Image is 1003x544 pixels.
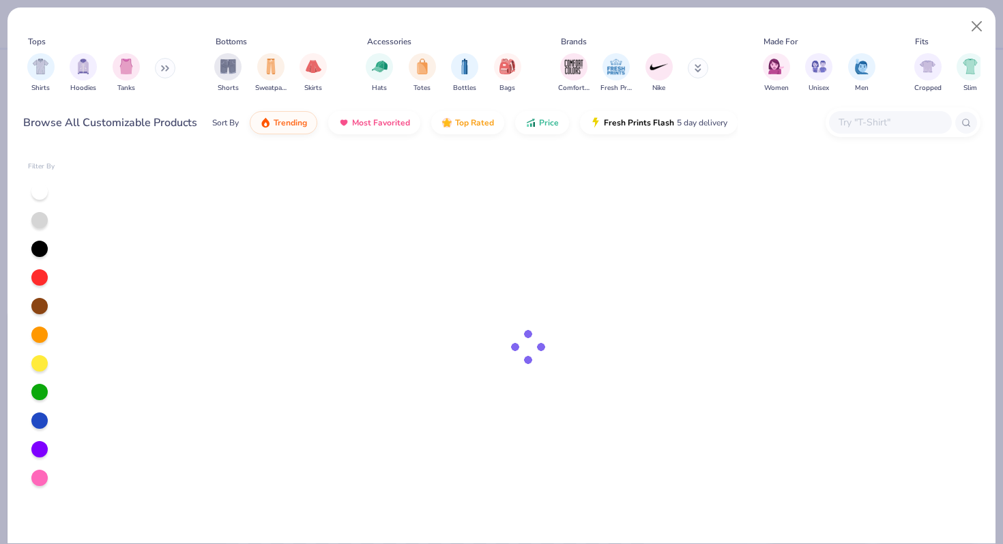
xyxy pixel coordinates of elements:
[963,83,977,93] span: Slim
[645,53,673,93] div: filter for Nike
[957,53,984,93] button: filter button
[453,83,476,93] span: Bottles
[914,83,942,93] span: Cropped
[600,53,632,93] div: filter for Fresh Prints
[431,111,504,134] button: Top Rated
[70,53,97,93] button: filter button
[515,111,569,134] button: Price
[763,53,790,93] div: filter for Women
[590,117,601,128] img: flash.gif
[600,53,632,93] button: filter button
[255,83,287,93] span: Sweatpants
[338,117,349,128] img: most_fav.gif
[415,59,430,74] img: Totes Image
[263,59,278,74] img: Sweatpants Image
[805,53,832,93] button: filter button
[70,83,96,93] span: Hoodies
[212,117,239,129] div: Sort By
[214,53,242,93] div: filter for Shorts
[768,59,784,74] img: Women Image
[455,117,494,128] span: Top Rated
[220,59,236,74] img: Shorts Image
[837,115,942,130] input: Try "T-Shirt"
[274,117,307,128] span: Trending
[963,59,978,74] img: Slim Image
[366,53,393,93] button: filter button
[848,53,875,93] button: filter button
[652,83,665,93] span: Nike
[33,59,48,74] img: Shirts Image
[441,117,452,128] img: TopRated.gif
[558,83,590,93] span: Comfort Colors
[561,35,587,48] div: Brands
[764,83,789,93] span: Women
[117,83,135,93] span: Tanks
[645,53,673,93] button: filter button
[649,57,669,77] img: Nike Image
[564,57,584,77] img: Comfort Colors Image
[413,83,431,93] span: Totes
[28,162,55,172] div: Filter By
[76,59,91,74] img: Hoodies Image
[854,59,869,74] img: Men Image
[352,117,410,128] span: Most Favorited
[255,53,287,93] button: filter button
[604,117,674,128] span: Fresh Prints Flash
[805,53,832,93] div: filter for Unisex
[914,53,942,93] div: filter for Cropped
[250,111,317,134] button: Trending
[113,53,140,93] button: filter button
[119,59,134,74] img: Tanks Image
[494,53,521,93] button: filter button
[677,115,727,131] span: 5 day delivery
[451,53,478,93] button: filter button
[372,59,388,74] img: Hats Image
[372,83,387,93] span: Hats
[306,59,321,74] img: Skirts Image
[558,53,590,93] div: filter for Comfort Colors
[328,111,420,134] button: Most Favorited
[409,53,436,93] button: filter button
[915,35,929,48] div: Fits
[600,83,632,93] span: Fresh Prints
[539,117,559,128] span: Price
[113,53,140,93] div: filter for Tanks
[957,53,984,93] div: filter for Slim
[494,53,521,93] div: filter for Bags
[218,83,239,93] span: Shorts
[23,115,197,131] div: Browse All Customizable Products
[27,53,55,93] button: filter button
[606,57,626,77] img: Fresh Prints Image
[457,59,472,74] img: Bottles Image
[964,14,990,40] button: Close
[848,53,875,93] div: filter for Men
[855,83,869,93] span: Men
[499,59,514,74] img: Bags Image
[216,35,247,48] div: Bottoms
[809,83,829,93] span: Unisex
[260,117,271,128] img: trending.gif
[763,53,790,93] button: filter button
[451,53,478,93] div: filter for Bottles
[31,83,50,93] span: Shirts
[409,53,436,93] div: filter for Totes
[214,53,242,93] button: filter button
[255,53,287,93] div: filter for Sweatpants
[70,53,97,93] div: filter for Hoodies
[27,53,55,93] div: filter for Shirts
[366,53,393,93] div: filter for Hats
[300,53,327,93] div: filter for Skirts
[764,35,798,48] div: Made For
[580,111,738,134] button: Fresh Prints Flash5 day delivery
[811,59,827,74] img: Unisex Image
[920,59,935,74] img: Cropped Image
[499,83,515,93] span: Bags
[367,35,411,48] div: Accessories
[304,83,322,93] span: Skirts
[28,35,46,48] div: Tops
[300,53,327,93] button: filter button
[558,53,590,93] button: filter button
[914,53,942,93] button: filter button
